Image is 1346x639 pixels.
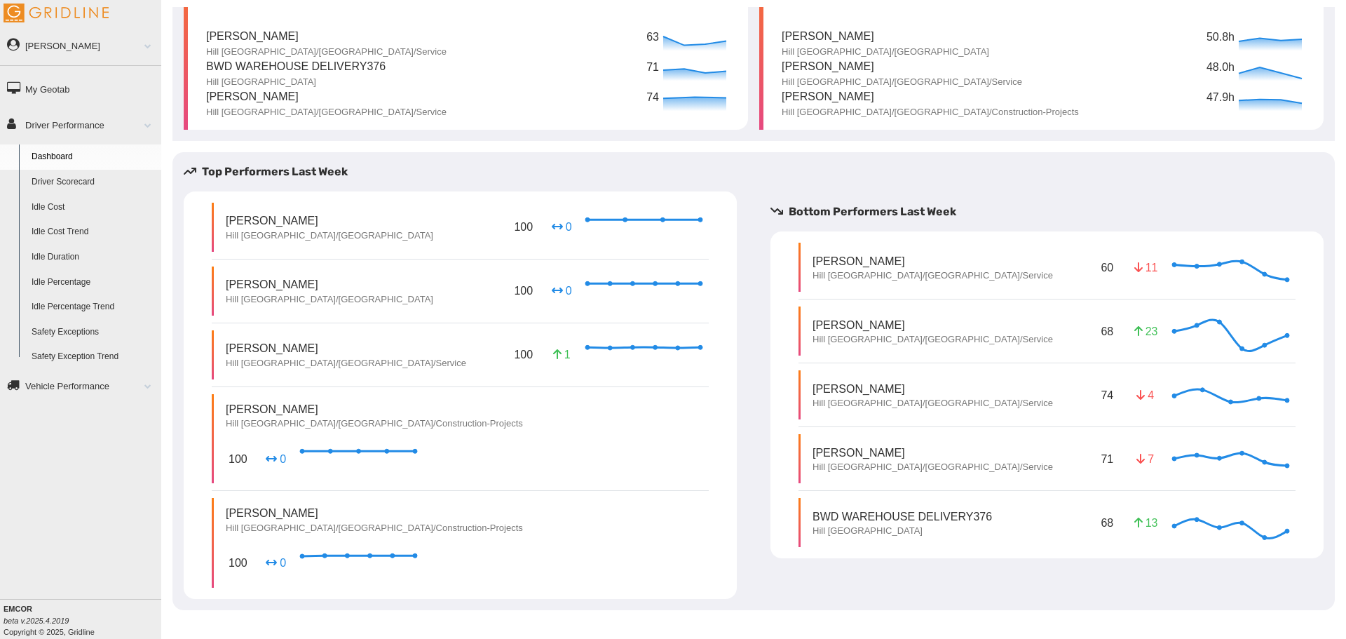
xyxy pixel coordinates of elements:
[1134,515,1157,531] p: 13
[782,58,1022,76] p: [PERSON_NAME]
[550,347,573,363] p: 1
[206,28,447,46] p: [PERSON_NAME]
[511,280,536,302] p: 100
[1098,384,1116,406] p: 74
[813,333,1053,346] p: Hill [GEOGRAPHIC_DATA]/[GEOGRAPHIC_DATA]/Service
[1098,448,1116,470] p: 71
[226,213,433,229] p: [PERSON_NAME]
[1134,323,1157,339] p: 23
[813,381,1053,397] p: [PERSON_NAME]
[226,552,250,574] p: 100
[25,344,161,370] a: Safety Exception Trend
[770,203,1335,220] h5: Bottom Performers Last Week
[646,89,660,107] p: 74
[1134,387,1157,403] p: 4
[550,283,573,299] p: 0
[206,76,386,88] p: Hill [GEOGRAPHIC_DATA]
[1206,29,1235,46] p: 50.8h
[226,505,523,521] p: [PERSON_NAME]
[226,417,523,430] p: Hill [GEOGRAPHIC_DATA]/[GEOGRAPHIC_DATA]/Construction-Projects
[511,344,536,365] p: 100
[4,4,109,22] img: Gridline
[813,525,992,537] p: Hill [GEOGRAPHIC_DATA]
[25,270,161,295] a: Idle Percentage
[782,76,1022,88] p: Hill [GEOGRAPHIC_DATA]/[GEOGRAPHIC_DATA]/Service
[226,229,433,242] p: Hill [GEOGRAPHIC_DATA]/[GEOGRAPHIC_DATA]
[226,340,466,356] p: [PERSON_NAME]
[1098,512,1116,534] p: 68
[646,29,660,46] p: 63
[4,603,161,638] div: Copyright © 2025, Gridline
[226,401,523,417] p: [PERSON_NAME]
[550,219,573,235] p: 0
[265,555,287,571] p: 0
[206,88,447,106] p: [PERSON_NAME]
[1206,59,1235,76] p: 48.0h
[226,522,523,534] p: Hill [GEOGRAPHIC_DATA]/[GEOGRAPHIC_DATA]/Construction-Projects
[25,245,161,270] a: Idle Duration
[226,276,433,292] p: [PERSON_NAME]
[25,195,161,220] a: Idle Cost
[206,58,386,76] p: BWD Warehouse Delivery376
[206,106,447,119] p: Hill [GEOGRAPHIC_DATA]/[GEOGRAPHIC_DATA]/Service
[782,46,989,58] p: Hill [GEOGRAPHIC_DATA]/[GEOGRAPHIC_DATA]
[226,448,250,470] p: 100
[511,216,536,238] p: 100
[813,445,1053,461] p: [PERSON_NAME]
[206,46,447,58] p: Hill [GEOGRAPHIC_DATA]/[GEOGRAPHIC_DATA]/Service
[813,269,1053,282] p: Hill [GEOGRAPHIC_DATA]/[GEOGRAPHIC_DATA]/Service
[782,106,1079,119] p: Hill [GEOGRAPHIC_DATA]/[GEOGRAPHIC_DATA]/Construction-Projects
[226,357,466,370] p: Hill [GEOGRAPHIC_DATA]/[GEOGRAPHIC_DATA]/Service
[25,295,161,320] a: Idle Percentage Trend
[813,461,1053,473] p: Hill [GEOGRAPHIC_DATA]/[GEOGRAPHIC_DATA]/Service
[1134,260,1157,276] p: 11
[813,509,992,525] p: BWD Warehouse Delivery376
[25,170,161,195] a: Driver Scorecard
[4,617,69,625] i: beta v.2025.4.2019
[1134,451,1157,467] p: 7
[782,88,1079,106] p: [PERSON_NAME]
[226,293,433,306] p: Hill [GEOGRAPHIC_DATA]/[GEOGRAPHIC_DATA]
[25,320,161,345] a: Safety Exceptions
[1098,257,1116,278] p: 60
[1098,321,1116,342] p: 68
[813,317,1053,333] p: [PERSON_NAME]
[25,144,161,170] a: Dashboard
[1206,89,1235,107] p: 47.9h
[782,28,989,46] p: [PERSON_NAME]
[25,220,161,245] a: Idle Cost Trend
[813,253,1053,269] p: [PERSON_NAME]
[813,397,1053,410] p: Hill [GEOGRAPHIC_DATA]/[GEOGRAPHIC_DATA]/Service
[646,59,660,76] p: 71
[184,163,748,180] h5: Top Performers Last Week
[265,451,287,467] p: 0
[4,605,32,613] b: EMCOR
